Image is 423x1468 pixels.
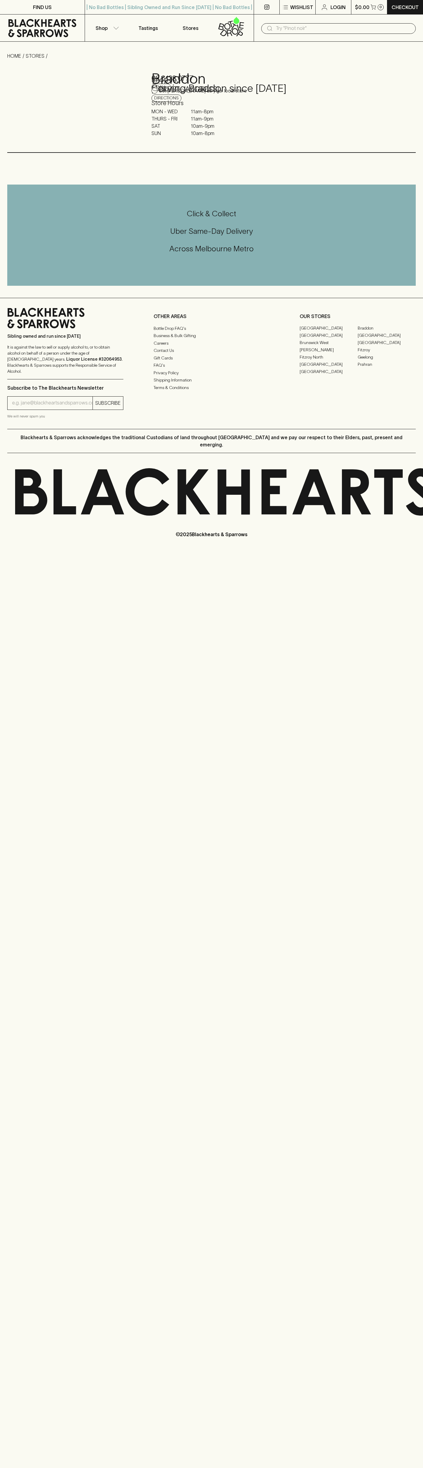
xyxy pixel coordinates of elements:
[300,332,358,339] a: [GEOGRAPHIC_DATA]
[154,384,270,391] a: Terms & Conditions
[7,344,123,374] p: It is against the law to sell or supply alcohol to, or to obtain alcohol on behalf of a person un...
[169,14,212,41] a: Stores
[85,14,127,41] button: Shop
[300,354,358,361] a: Fitzroy North
[358,361,416,368] a: Prahran
[154,332,270,340] a: Business & Bulk Gifting
[7,209,416,219] h5: Click & Collect
[95,399,121,407] p: SUBSCRIBE
[300,325,358,332] a: [GEOGRAPHIC_DATA]
[379,5,382,9] p: 0
[358,354,416,361] a: Geelong
[154,313,270,320] p: OTHER AREAS
[300,339,358,346] a: Brunswick West
[358,346,416,354] a: Fitzroy
[7,244,416,254] h5: Across Melbourne Metro
[12,434,411,448] p: Blackhearts & Sparrows acknowledges the traditional Custodians of land throughout [GEOGRAPHIC_DAT...
[300,313,416,320] p: OUR STORES
[7,333,123,339] p: Sibling owned and run since [DATE]
[66,357,122,362] strong: Liquor License #32064953
[93,397,123,410] button: SUBSCRIBE
[300,346,358,354] a: [PERSON_NAME]
[330,4,346,11] p: Login
[127,14,169,41] a: Tastings
[290,4,313,11] p: Wishlist
[33,4,52,11] p: FIND US
[12,398,93,408] input: e.g. jane@blackheartsandsparrows.com.au
[154,369,270,376] a: Privacy Policy
[154,354,270,362] a: Gift Cards
[138,24,158,32] p: Tastings
[183,24,198,32] p: Stores
[96,24,108,32] p: Shop
[7,384,123,391] p: Subscribe to The Blackhearts Newsletter
[358,339,416,346] a: [GEOGRAPHIC_DATA]
[355,4,369,11] p: $0.00
[358,325,416,332] a: Braddon
[276,24,411,33] input: Try "Pinot noir"
[7,413,123,419] p: We will never spam you
[154,347,270,354] a: Contact Us
[154,362,270,369] a: FAQ's
[7,185,416,286] div: Call to action block
[358,332,416,339] a: [GEOGRAPHIC_DATA]
[300,368,358,375] a: [GEOGRAPHIC_DATA]
[7,53,21,59] a: HOME
[26,53,44,59] a: STORES
[7,226,416,236] h5: Uber Same-Day Delivery
[154,340,270,347] a: Careers
[300,361,358,368] a: [GEOGRAPHIC_DATA]
[392,4,419,11] p: Checkout
[154,325,270,332] a: Bottle Drop FAQ's
[154,377,270,384] a: Shipping Information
